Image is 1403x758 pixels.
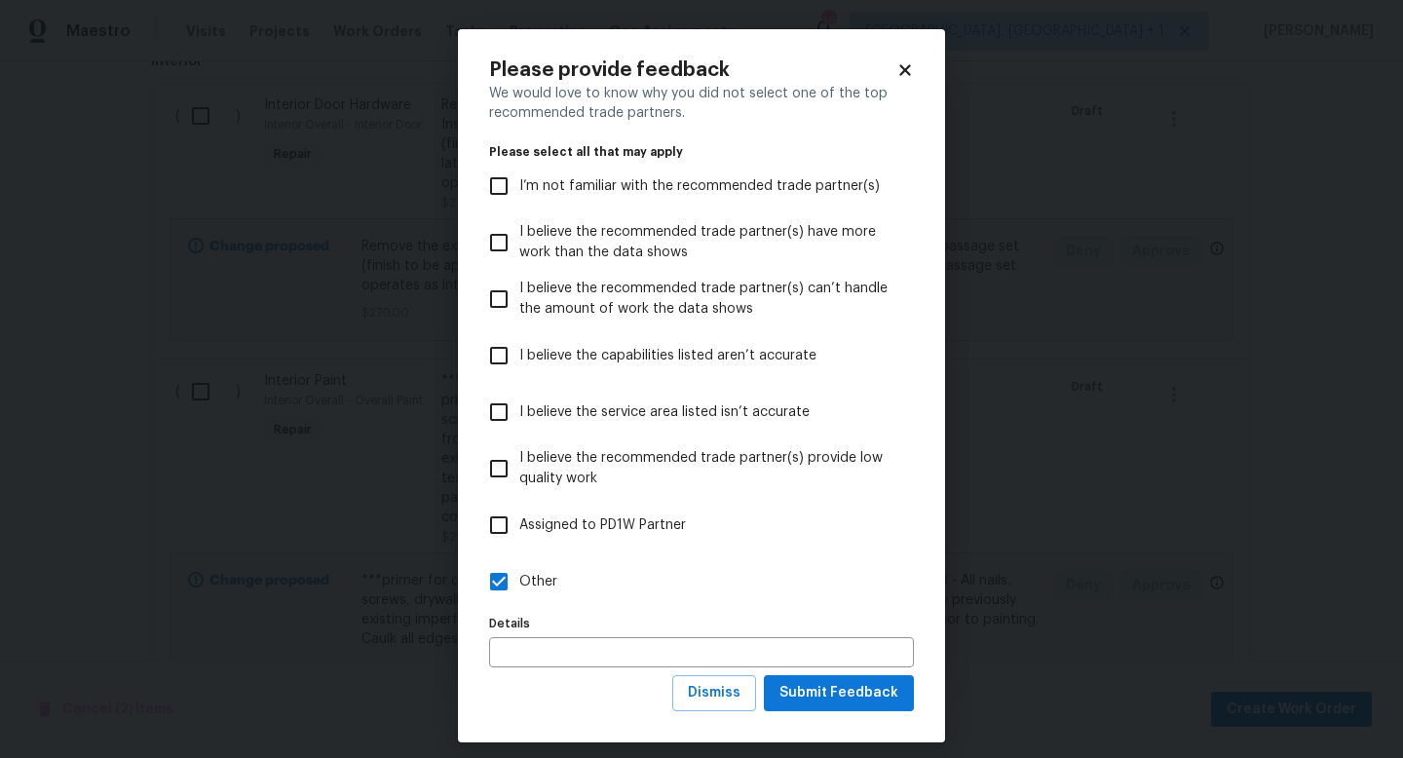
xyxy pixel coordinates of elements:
[519,448,898,489] span: I believe the recommended trade partner(s) provide low quality work
[519,176,880,197] span: I’m not familiar with the recommended trade partner(s)
[764,675,914,711] button: Submit Feedback
[489,146,914,158] legend: Please select all that may apply
[489,60,896,80] h2: Please provide feedback
[779,681,898,705] span: Submit Feedback
[519,572,557,592] span: Other
[519,279,898,320] span: I believe the recommended trade partner(s) can’t handle the amount of work the data shows
[688,681,740,705] span: Dismiss
[519,402,810,423] span: I believe the service area listed isn’t accurate
[519,222,898,263] span: I believe the recommended trade partner(s) have more work than the data shows
[519,346,816,366] span: I believe the capabilities listed aren’t accurate
[672,675,756,711] button: Dismiss
[489,618,914,629] label: Details
[489,84,914,123] div: We would love to know why you did not select one of the top recommended trade partners.
[519,515,686,536] span: Assigned to PD1W Partner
